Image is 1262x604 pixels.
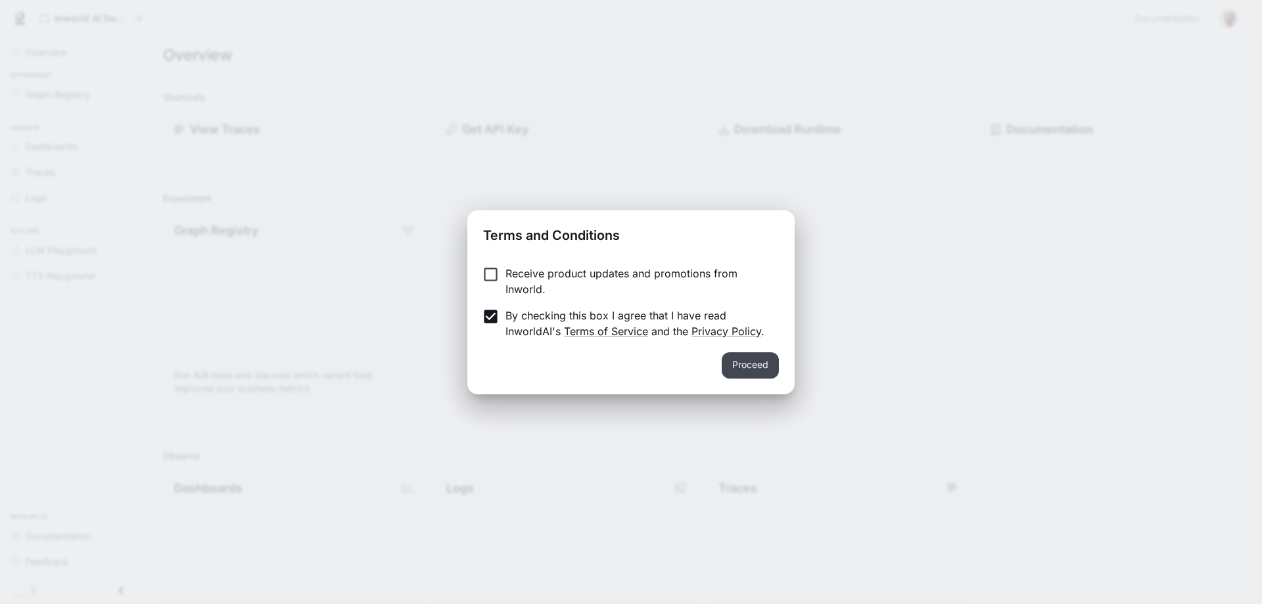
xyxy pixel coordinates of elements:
p: Receive product updates and promotions from Inworld. [505,266,768,297]
h2: Terms and Conditions [467,210,795,255]
a: Terms of Service [564,325,648,338]
a: Privacy Policy [691,325,761,338]
button: Proceed [722,352,779,379]
p: By checking this box I agree that I have read InworldAI's and the . [505,308,768,339]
